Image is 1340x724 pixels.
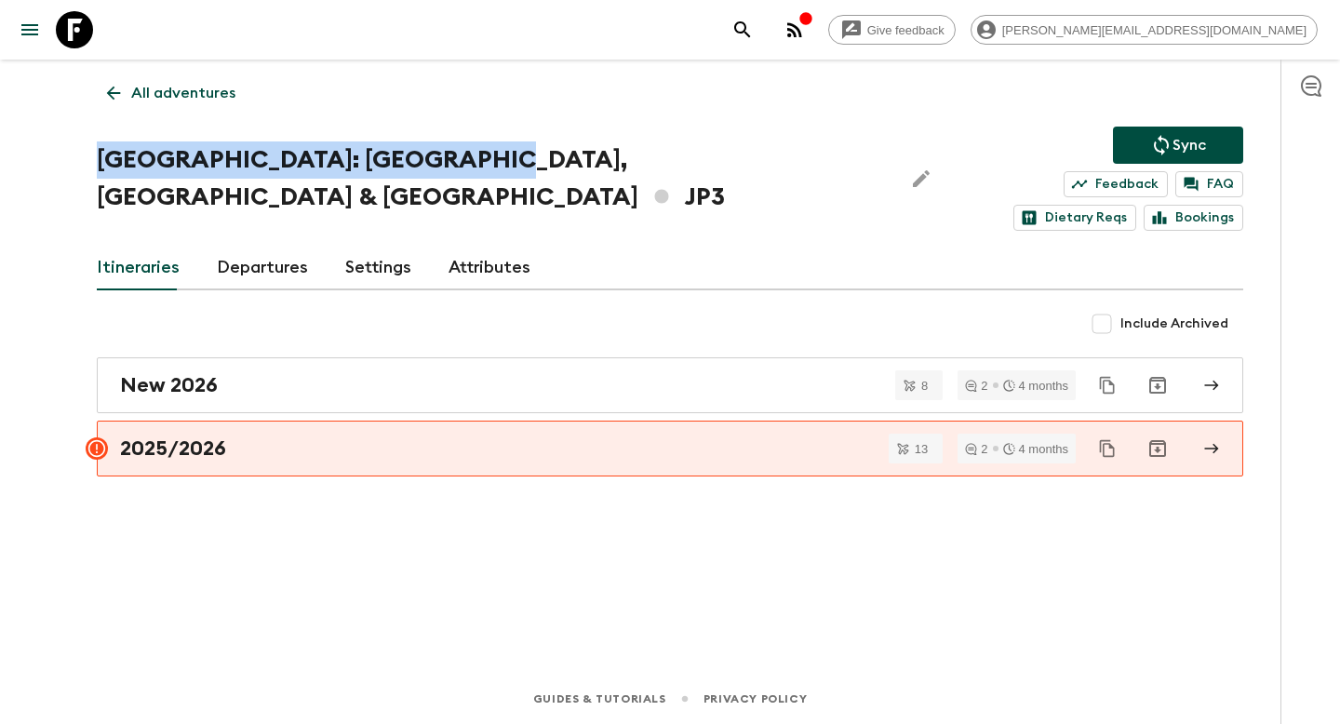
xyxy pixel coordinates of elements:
[131,82,235,104] p: All adventures
[97,246,180,290] a: Itineraries
[828,15,956,45] a: Give feedback
[910,380,939,392] span: 8
[1139,367,1176,404] button: Archive
[11,11,48,48] button: menu
[1091,432,1124,465] button: Duplicate
[1091,369,1124,402] button: Duplicate
[857,23,955,37] span: Give feedback
[345,246,411,290] a: Settings
[1172,134,1206,156] p: Sync
[1175,171,1243,197] a: FAQ
[97,421,1243,476] a: 2025/2026
[97,74,246,112] a: All adventures
[1003,443,1068,455] div: 4 months
[97,141,888,216] h1: [GEOGRAPHIC_DATA]: [GEOGRAPHIC_DATA], [GEOGRAPHIC_DATA] & [GEOGRAPHIC_DATA] JP3
[1064,171,1168,197] a: Feedback
[703,689,807,709] a: Privacy Policy
[1003,380,1068,392] div: 4 months
[1120,315,1228,333] span: Include Archived
[724,11,761,48] button: search adventures
[965,443,987,455] div: 2
[120,436,226,461] h2: 2025/2026
[1113,127,1243,164] button: Sync adventure departures to the booking engine
[1013,205,1136,231] a: Dietary Reqs
[120,373,218,397] h2: New 2026
[97,357,1243,413] a: New 2026
[965,380,987,392] div: 2
[1144,205,1243,231] a: Bookings
[217,246,308,290] a: Departures
[449,246,530,290] a: Attributes
[971,15,1318,45] div: [PERSON_NAME][EMAIL_ADDRESS][DOMAIN_NAME]
[533,689,666,709] a: Guides & Tutorials
[1139,430,1176,467] button: Archive
[992,23,1317,37] span: [PERSON_NAME][EMAIL_ADDRESS][DOMAIN_NAME]
[903,141,940,216] button: Edit Adventure Title
[904,443,939,455] span: 13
